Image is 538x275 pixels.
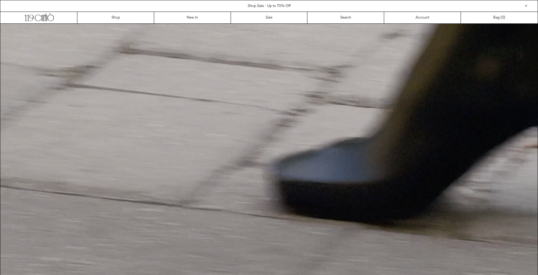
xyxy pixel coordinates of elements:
span: 0 [502,15,504,20]
a: Account [384,12,461,23]
a: Sale [231,12,308,23]
a: Shop Sale - Up to 70% Off [248,4,291,9]
a: New In [154,12,231,23]
a: Bag () [461,12,538,23]
span: ) [502,15,505,20]
a: Shop [77,12,154,23]
a: Search [307,12,384,23]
